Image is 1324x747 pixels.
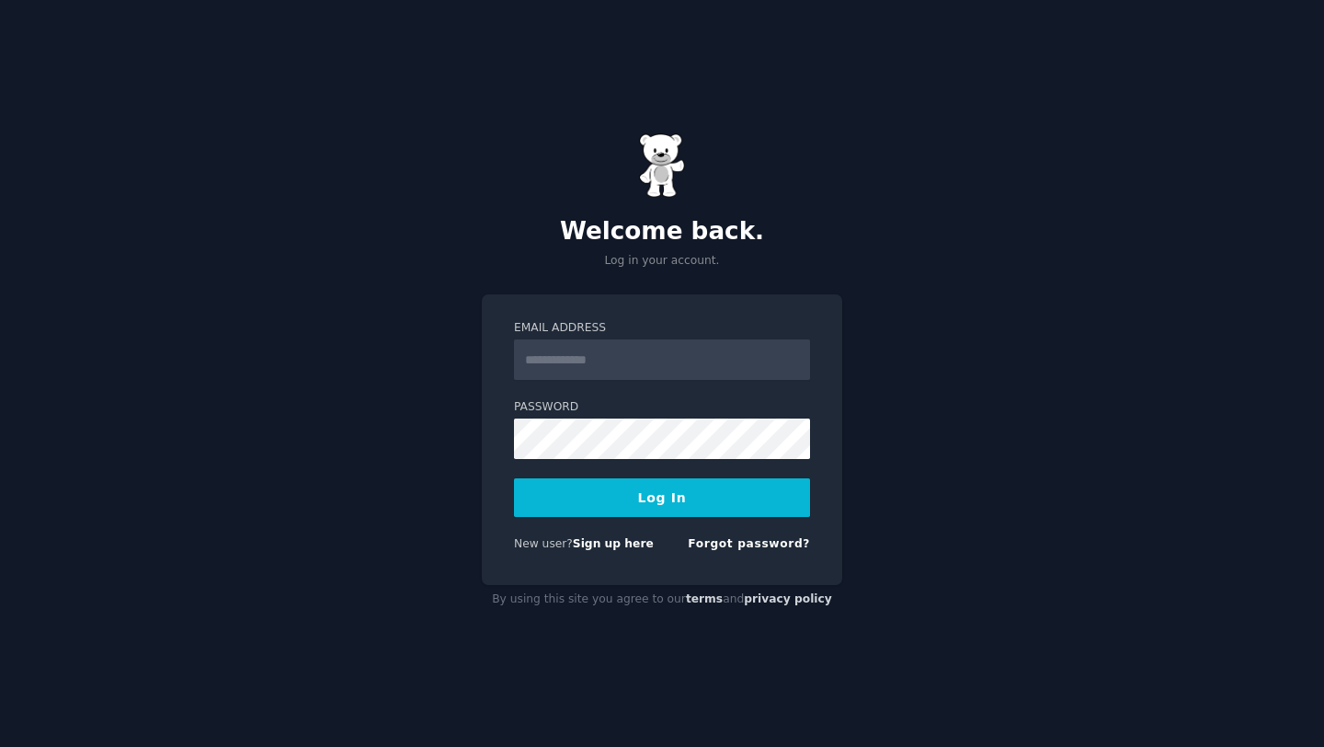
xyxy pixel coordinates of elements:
a: privacy policy [744,592,832,605]
button: Log In [514,478,810,517]
h2: Welcome back. [482,217,842,247]
label: Password [514,399,810,416]
label: Email Address [514,320,810,337]
p: Log in your account. [482,253,842,270]
span: New user? [514,537,573,550]
a: Sign up here [573,537,654,550]
img: Gummy Bear [639,133,685,198]
div: By using this site you agree to our and [482,585,842,615]
a: terms [686,592,723,605]
a: Forgot password? [688,537,810,550]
